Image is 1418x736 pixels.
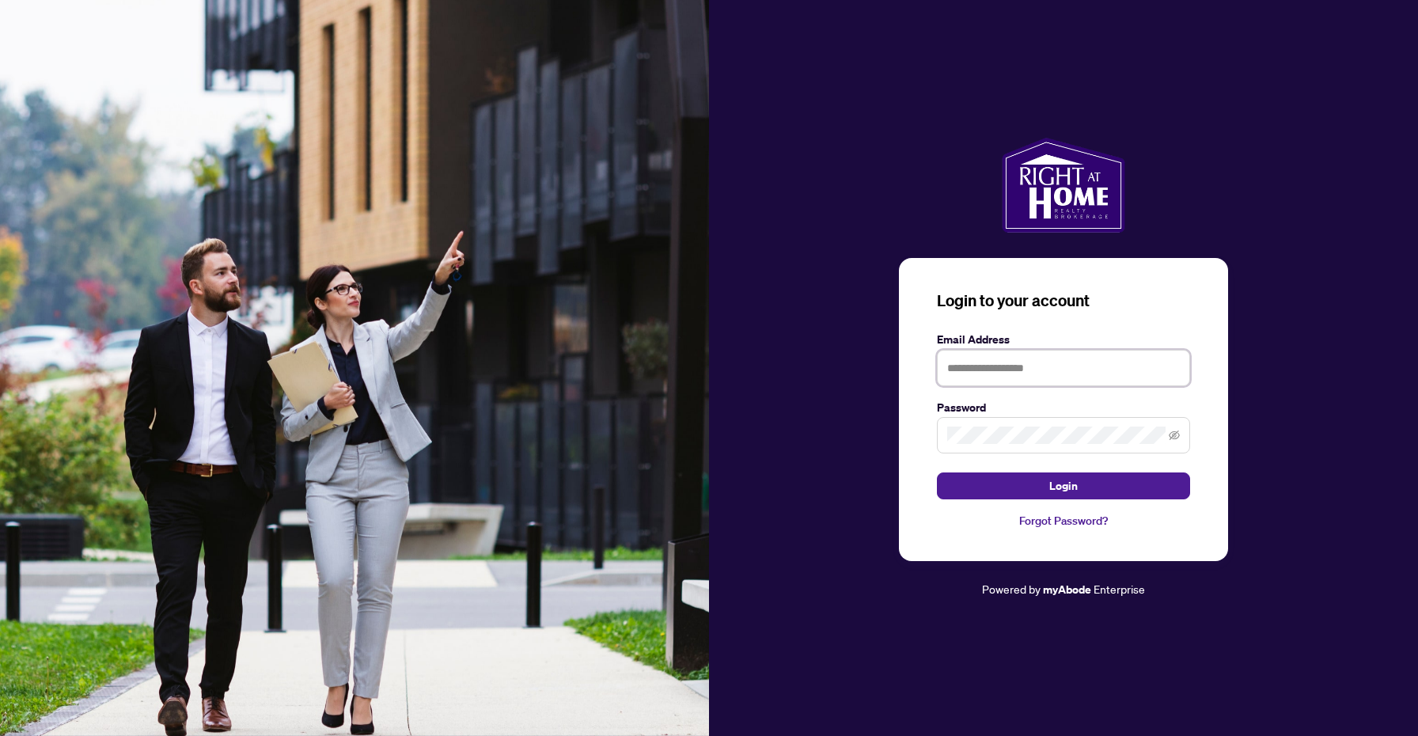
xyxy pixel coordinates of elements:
[1043,581,1091,598] a: myAbode
[937,399,1190,416] label: Password
[1002,138,1124,233] img: ma-logo
[937,331,1190,348] label: Email Address
[937,472,1190,499] button: Login
[1049,473,1078,499] span: Login
[982,582,1041,596] span: Powered by
[1094,582,1145,596] span: Enterprise
[937,290,1190,312] h3: Login to your account
[937,512,1190,529] a: Forgot Password?
[1169,430,1180,441] span: eye-invisible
